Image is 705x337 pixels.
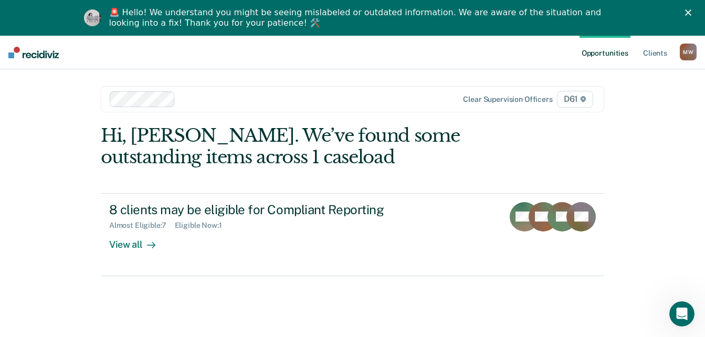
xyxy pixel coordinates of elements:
div: 8 clients may be eligible for Compliant Reporting [109,202,478,217]
div: Eligible Now : 1 [175,221,230,230]
div: 🚨 Hello! We understand you might be seeing mislabeled or outdated information. We are aware of th... [109,7,605,28]
button: MW [680,44,697,60]
a: Clients [641,36,669,69]
a: 8 clients may be eligible for Compliant ReportingAlmost Eligible:7Eligible Now:1View all [101,193,604,276]
div: M W [680,44,697,60]
div: Almost Eligible : 7 [109,221,175,230]
span: D61 [557,91,593,108]
div: Clear supervision officers [463,95,552,104]
iframe: Intercom live chat [669,301,695,327]
a: Opportunities [580,36,630,69]
div: Close [685,9,696,16]
div: View all [109,230,168,250]
img: Profile image for Kim [84,9,101,26]
img: Recidiviz [8,47,59,58]
div: Hi, [PERSON_NAME]. We’ve found some outstanding items across 1 caseload [101,125,503,168]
